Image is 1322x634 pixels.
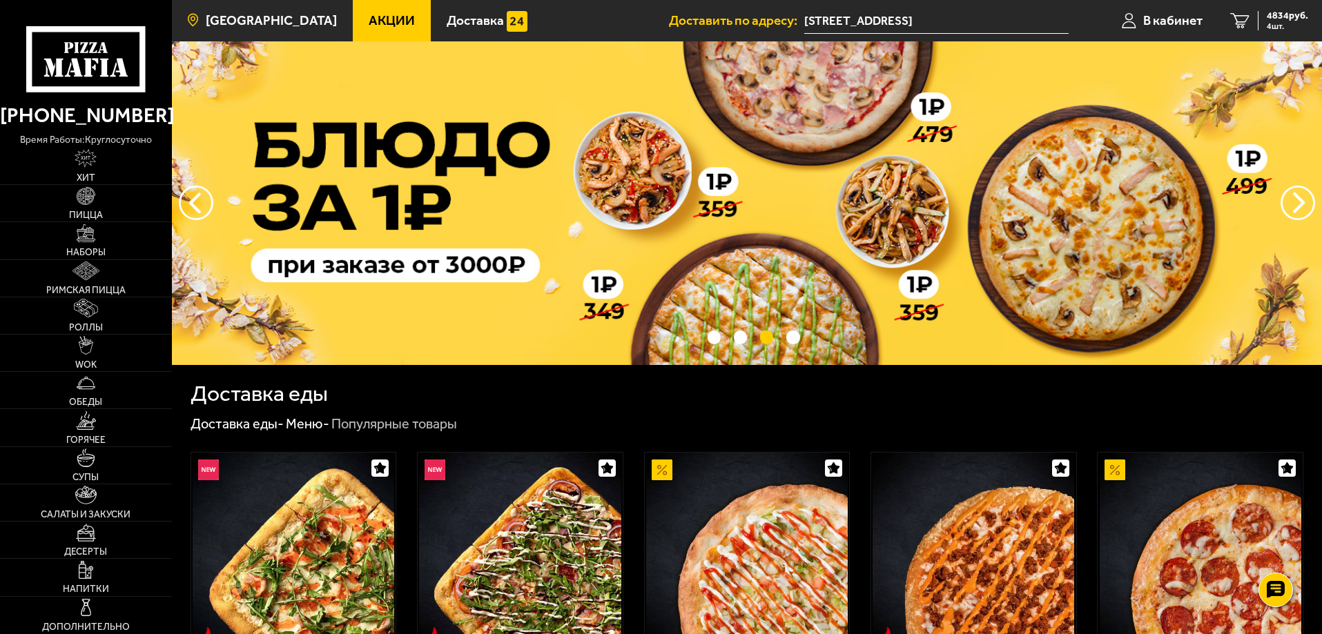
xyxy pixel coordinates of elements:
span: Малая Морская улица, 10 [804,8,1069,34]
button: точки переключения [786,330,799,344]
button: точки переключения [734,330,747,344]
img: Новинка [425,459,445,480]
span: Доставка [447,14,504,27]
span: Хит [77,173,95,183]
span: Пицца [69,210,103,220]
img: Акционный [652,459,672,480]
button: точки переключения [760,330,773,344]
span: Салаты и закуски [41,510,130,519]
span: Напитки [63,584,109,594]
span: Горячее [66,435,106,445]
input: Ваш адрес доставки [804,8,1069,34]
span: Обеды [69,397,102,407]
span: Дополнительно [42,622,130,632]
span: Роллы [69,323,103,333]
button: предыдущий [1281,186,1315,220]
button: точки переключения [708,330,721,344]
img: Акционный [1105,459,1125,480]
div: Популярные товары [331,415,457,433]
span: WOK [75,360,97,370]
img: Новинка [198,459,219,480]
span: Наборы [66,248,106,257]
img: 15daf4d41897b9f0e9f617042186c801.svg [507,11,527,32]
span: 4 шт. [1267,22,1308,30]
span: Супы [72,473,99,482]
span: Римская пицца [46,286,126,295]
h1: Доставка еды [191,383,328,405]
span: В кабинет [1143,14,1203,27]
button: следующий [179,186,213,220]
a: Меню- [286,415,329,432]
span: 4834 руб. [1267,11,1308,21]
a: Доставка еды- [191,415,284,432]
span: Доставить по адресу: [669,14,804,27]
span: Акции [369,14,415,27]
span: [GEOGRAPHIC_DATA] [206,14,337,27]
span: Десерты [64,547,107,557]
